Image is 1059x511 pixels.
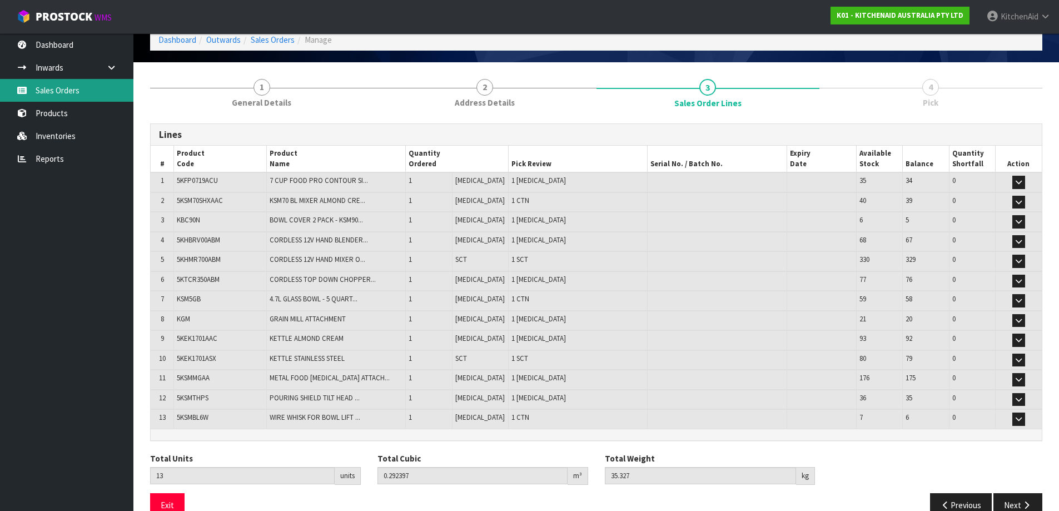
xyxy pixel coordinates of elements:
[409,176,412,185] span: 1
[36,9,92,24] span: ProStock
[151,146,174,172] th: #
[161,176,164,185] span: 1
[232,97,291,108] span: General Details
[150,467,335,484] input: Total Units
[906,393,912,403] span: 35
[906,255,916,264] span: 329
[177,373,210,383] span: 5KSMMGAA
[511,373,566,383] span: 1 [MEDICAL_DATA]
[859,393,866,403] span: 36
[455,334,505,343] span: [MEDICAL_DATA]
[270,196,365,205] span: KSM70 BL MIXER ALMOND CRE...
[796,467,815,485] div: kg
[270,373,390,383] span: METAL FOOD [MEDICAL_DATA] ATTACH...
[952,413,956,422] span: 0
[699,79,716,96] span: 3
[511,314,566,324] span: 1 [MEDICAL_DATA]
[859,255,869,264] span: 330
[859,275,866,284] span: 77
[161,275,164,284] span: 6
[409,235,412,245] span: 1
[906,275,912,284] span: 76
[335,467,361,485] div: units
[856,146,902,172] th: Available Stock
[455,176,505,185] span: [MEDICAL_DATA]
[952,314,956,324] span: 0
[952,176,956,185] span: 0
[177,413,208,422] span: 5KSMBL6W
[270,176,368,185] span: 7 CUP FOOD PRO CONTOUR SI...
[177,334,217,343] span: 5KEK1701AAC
[952,354,956,363] span: 0
[174,146,267,172] th: Product Code
[949,146,995,172] th: Quantity Shortfall
[409,275,412,284] span: 1
[952,393,956,403] span: 0
[409,334,412,343] span: 1
[511,334,566,343] span: 1 [MEDICAL_DATA]
[568,467,588,485] div: m³
[377,453,421,464] label: Total Cubic
[161,334,164,343] span: 9
[859,196,866,205] span: 40
[648,146,787,172] th: Serial No. / Batch No.
[409,196,412,205] span: 1
[455,196,505,205] span: [MEDICAL_DATA]
[511,354,528,363] span: 1 SCT
[511,215,566,225] span: 1 [MEDICAL_DATA]
[859,294,866,304] span: 59
[952,196,956,205] span: 0
[177,294,201,304] span: KSM5GB
[17,9,31,23] img: cube-alt.png
[177,354,216,363] span: 5KEK1701ASX
[177,275,220,284] span: 5KTCR350ABM
[605,453,655,464] label: Total Weight
[305,34,332,45] span: Manage
[922,79,939,96] span: 4
[159,373,166,383] span: 11
[906,314,912,324] span: 20
[906,354,912,363] span: 79
[177,235,220,245] span: 5KHBRV00ABM
[159,354,166,363] span: 10
[409,314,412,324] span: 1
[409,294,412,304] span: 1
[161,294,164,304] span: 7
[161,215,164,225] span: 3
[906,196,912,205] span: 39
[859,373,869,383] span: 176
[455,413,505,422] span: [MEDICAL_DATA]
[270,413,360,422] span: WIRE WHISK FOR BOWL LIFT ...
[906,235,912,245] span: 67
[511,196,529,205] span: 1 CTN
[270,255,365,264] span: CORDLESS 12V HAND MIXER O...
[906,334,912,343] span: 92
[952,334,956,343] span: 0
[150,453,193,464] label: Total Units
[270,334,344,343] span: KETTLE ALMOND CREAM
[409,413,412,422] span: 1
[270,354,345,363] span: KETTLE STAINLESS STEEL
[605,467,797,484] input: Total Weight
[903,146,949,172] th: Balance
[906,215,909,225] span: 5
[995,146,1042,172] th: Action
[511,235,566,245] span: 1 [MEDICAL_DATA]
[455,354,467,363] span: SCT
[859,413,863,422] span: 7
[95,12,112,23] small: WMS
[158,34,196,45] a: Dashboard
[161,196,164,205] span: 2
[859,215,863,225] span: 6
[161,314,164,324] span: 8
[455,294,505,304] span: [MEDICAL_DATA]
[455,97,515,108] span: Address Details
[267,146,406,172] th: Product Name
[952,294,956,304] span: 0
[787,146,856,172] th: Expiry Date
[952,235,956,245] span: 0
[161,235,164,245] span: 4
[837,11,963,20] strong: K01 - KITCHENAID AUSTRALIA PTY LTD
[906,294,912,304] span: 58
[511,393,566,403] span: 1 [MEDICAL_DATA]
